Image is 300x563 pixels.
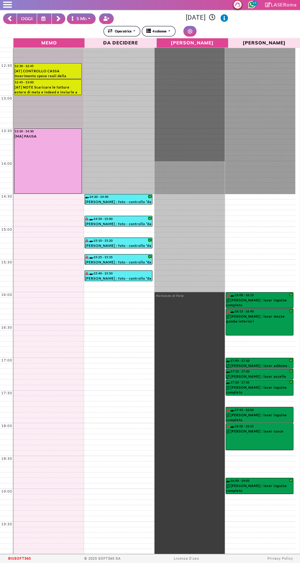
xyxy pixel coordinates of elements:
i: Il cliente ha degli insoluti [85,256,89,259]
div: 13:30 - 14:30 [15,130,81,134]
img: PERCORSO [226,386,231,390]
button: Crea nuovo contatto rapido [99,14,114,25]
div: 17:10 - 17:20 [226,369,293,374]
div: 14:00 [0,162,14,167]
div: 13:00 [0,96,14,102]
img: PERCORSO [226,375,231,379]
img: PERCORSO [226,364,231,368]
span: [PERSON_NAME] [158,40,227,47]
div: [PERSON_NAME] : foto - controllo *da remoto* tramite foto [85,260,152,265]
div: 12:30 [0,64,14,69]
span: [PERSON_NAME] [230,40,298,47]
i: Il cliente ha degli insoluti [85,272,89,275]
div: 15:25 - 15:35 [85,255,152,260]
div: 17:00 [0,358,14,363]
div: [PERSON_NAME] : foto - controllo *da remoto* tramite foto [85,200,152,205]
div: [PERSON_NAME] : laser inguine completo [226,483,293,494]
div: [PERSON_NAME] : foto - controllo *da remoto* tramite foto [85,222,152,227]
span: Da Decidere [87,40,155,47]
div: 19:00 [0,489,14,494]
i: Il cliente ha degli insoluti [226,294,230,297]
div: 17:20 - 17:35 [226,380,293,385]
div: 17:45 - 18:00 [226,408,293,412]
div: [PERSON_NAME] : laser cosce [226,429,293,436]
div: 17:30 [0,391,14,396]
img: PERCORSO [226,315,231,319]
div: 12:45 - 13:00 [15,81,81,85]
i: Il cliente ha degli insoluti [85,217,89,221]
div: [PERSON_NAME] : laser inguine completo [226,413,293,423]
div: [MA] PAUSA [15,134,81,140]
div: [AT] CONTROLLO CASSA Inserimento spese reali della settimana (da [DATE] a [DATE]) [15,69,81,79]
div: 5 Minuti [71,16,94,23]
div: 15:30 [0,260,14,265]
div: 19:30 [0,522,14,527]
div: 16:30 [0,325,14,331]
i: Il cliente ha degli insoluti [85,239,89,242]
a: Licenza D'uso [174,557,199,561]
span: Memo [15,40,84,47]
div: 14:50 - 15:00 [85,217,152,221]
img: PERCORSO [226,299,231,303]
i: Il cliente ha degli insoluti [226,408,230,411]
div: 12:30 - 12:45 [15,64,81,69]
div: [PERSON_NAME] : laser mezze gambe inferiori [226,314,293,326]
button: OGGI [17,14,37,25]
a: Privacy Policy [268,557,293,561]
div: 14:30 - 14:40 [85,195,152,200]
img: PERCORSO [226,484,231,488]
div: 18:00 [0,423,14,429]
div: 18:00 - 18:25 [226,424,293,429]
div: [PERSON_NAME] : laser inguine completo [226,385,293,395]
a: LASERoma [265,2,297,8]
div: 16:15 - 16:40 [226,309,293,314]
div: [AT] NOTE Scaricare le fatture estere di meta e indeed e inviarle a trincia [15,85,81,96]
div: 16:00 - 16:15 [226,293,293,298]
i: Il cliente ha degli insoluti [226,310,230,313]
div: 18:30 [0,456,14,461]
img: PERCORSO [226,413,231,418]
div: [PERSON_NAME] : foto - controllo *da remoto* tramite foto [85,276,152,281]
i: Il cliente ha degli insoluti [226,425,230,428]
div: 15:10 - 15:20 [85,239,152,243]
div: [PERSON_NAME] : laser addome -w [226,364,293,368]
div: [PERSON_NAME] : laser ascelle [226,374,293,379]
div: 18:50 - 19:05 [226,478,293,483]
div: 16:00 [0,293,14,298]
span: 45 [252,2,257,6]
h3: [DATE] [117,15,297,23]
div: [PERSON_NAME] : foto - controllo *da remoto* tramite foto [85,244,152,248]
div: 15:40 - 15:50 [85,271,152,276]
img: PERCORSO [226,429,231,434]
div: 15:00 [0,227,14,232]
div: [PERSON_NAME] : laser inguine completo [226,298,293,308]
div: 17:00 - 17:10 [226,359,293,363]
div: 14:30 [0,195,14,200]
i: Clicca per andare alla pagina di firma [265,3,271,8]
div: 13:30 [0,129,14,134]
